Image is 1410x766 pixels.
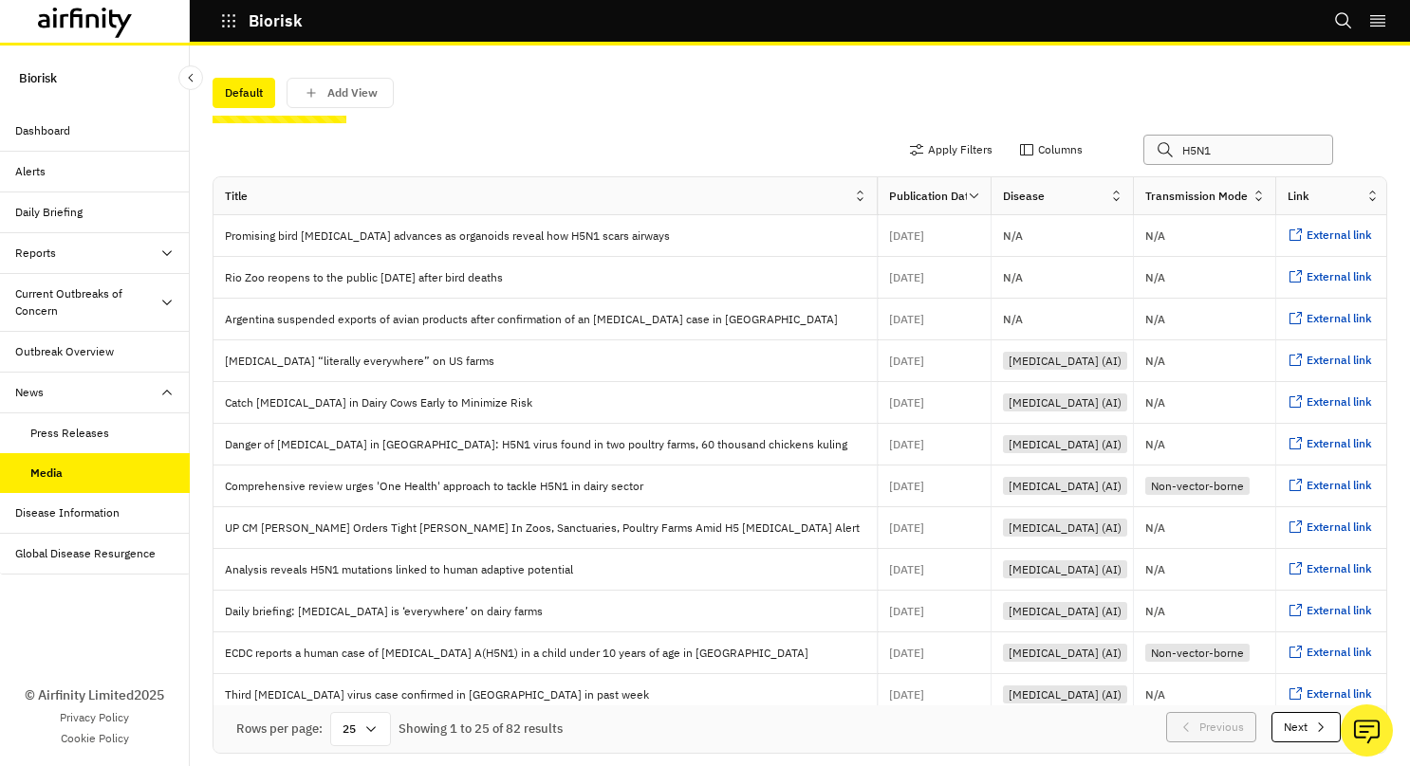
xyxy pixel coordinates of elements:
[287,78,394,108] button: save changes
[1288,353,1372,369] a: External link
[19,61,57,96] p: Biorisk
[1145,439,1165,450] p: N/A
[1145,314,1165,325] p: N/A
[1003,519,1127,537] div: [MEDICAL_DATA] (AI)
[15,204,83,221] div: Daily Briefing
[15,285,159,319] div: Current Outbreaks of Concern
[1288,478,1372,494] a: External link
[1307,520,1372,534] span: External link
[15,545,156,562] div: Global Disease Resurgence
[889,314,924,325] p: [DATE]
[1003,352,1127,370] div: [MEDICAL_DATA] (AI)
[889,230,924,242] p: [DATE]
[1145,397,1165,409] p: N/A
[15,245,56,262] div: Reports
[1145,272,1165,283] p: N/A
[213,78,275,108] div: Default
[1003,272,1023,283] p: N/A
[225,268,510,287] p: Rio Zoo reopens to the public [DATE] after bird deaths
[1003,393,1127,411] div: [MEDICAL_DATA] (AI)
[1307,228,1372,242] span: External link
[225,602,550,621] p: Daily briefing: [MEDICAL_DATA] is ‘everywhere’ on dairy farms
[15,163,46,180] div: Alerts
[1341,704,1393,757] button: Ask our analysts
[60,709,129,726] a: Privacy Policy
[225,393,540,412] p: Catch [MEDICAL_DATA] in Dairy Cows Early to Minimize Risk
[1271,712,1341,742] button: Next
[225,560,581,579] p: Analysis reveals H5N1 mutations linked to human adaptive potential
[1003,435,1127,453] div: [MEDICAL_DATA] (AI)
[225,435,855,454] p: Danger of [MEDICAL_DATA] in [GEOGRAPHIC_DATA]: H5N1 virus found in two poultry farms, 60 thousand...
[1003,477,1127,495] div: [MEDICAL_DATA] (AI)
[1307,561,1372,575] span: External link
[1288,436,1372,452] a: External link
[236,720,323,739] div: Rows per page:
[225,477,651,496] p: Comprehensive review urges 'One Health' approach to tackle H5N1 in dairy sector
[1288,228,1372,244] a: External link
[225,519,867,538] p: UP CM [PERSON_NAME] Orders Tight [PERSON_NAME] In Zoos, Sanctuaries, Poultry Farms Amid H5 [MEDIC...
[327,86,378,100] p: Add View
[889,188,967,205] div: Publication date
[1003,560,1127,578] div: [MEDICAL_DATA] (AI)
[889,272,924,283] p: [DATE]
[15,343,114,360] div: Outbreak Overview
[1003,685,1127,703] div: [MEDICAL_DATA] (AI)
[30,425,109,442] div: Press Releases
[1145,564,1165,575] p: N/A
[1288,311,1372,327] a: External link
[1003,602,1127,620] div: [MEDICAL_DATA] (AI)
[1145,477,1250,495] div: Non-vector-borne
[889,564,924,575] p: [DATE]
[1288,520,1372,536] a: External link
[15,504,120,521] div: Disease Information
[1307,394,1372,409] span: External link
[1288,394,1372,410] a: External link
[1166,712,1256,742] button: Previous
[889,439,924,450] p: [DATE]
[1003,188,1045,205] div: Disease
[61,730,129,747] a: Cookie Policy
[1288,269,1372,285] a: External link
[889,356,924,367] p: [DATE]
[220,5,303,37] button: Biorisk
[889,647,924,659] p: [DATE]
[889,689,924,701] p: [DATE]
[15,122,70,139] div: Dashboard
[1145,644,1250,662] div: Non-vector-borne
[1288,188,1309,205] div: Link
[1143,135,1333,165] input: Search
[225,310,845,329] p: Argentina suspended exports of avian products after confirmation of an [MEDICAL_DATA] case in [GE...
[909,135,993,165] button: Apply Filters
[1003,314,1023,325] p: N/A
[225,188,248,205] div: title
[225,685,657,704] p: Third [MEDICAL_DATA] virus case confirmed in [GEOGRAPHIC_DATA] in past week
[30,465,63,482] div: Media
[178,65,203,90] button: Close Sidebar
[330,712,391,746] div: 25
[1288,561,1372,577] a: External link
[1307,478,1372,492] span: External link
[1307,686,1372,701] span: External link
[1145,230,1165,242] p: N/A
[1019,135,1083,165] button: Columns
[1288,603,1372,619] a: External link
[1145,356,1165,367] p: N/A
[1307,436,1372,450] span: External link
[1288,686,1372,702] a: External link
[1307,353,1372,367] span: External link
[225,644,816,663] p: ECDC reports a human case of [MEDICAL_DATA] A(H5N1) in a child under 10 years of age in [GEOGRAPH...
[25,685,164,705] p: © Airfinity Limited 2025
[1307,311,1372,325] span: External link
[1145,522,1165,534] p: N/A
[1003,644,1127,662] div: [MEDICAL_DATA] (AI)
[1307,269,1372,283] span: External link
[1288,645,1372,661] a: External link
[1307,603,1372,617] span: External link
[889,606,924,617] p: [DATE]
[225,352,877,371] p: [MEDICAL_DATA] “literally everywhere” on US farms
[225,227,677,246] p: Promising bird [MEDICAL_DATA] advances as organoids reveal how H5N1 scars airways
[889,481,924,492] p: [DATE]
[1334,5,1353,37] button: Search
[1145,188,1248,205] div: Transmission Mode
[889,522,924,534] p: [DATE]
